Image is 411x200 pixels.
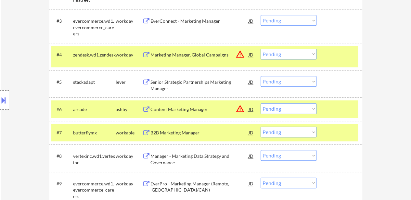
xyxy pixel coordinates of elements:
button: warning_amber [236,104,245,113]
div: JD [248,76,254,88]
div: workday [116,52,142,58]
div: JD [248,127,254,138]
div: workable [116,130,142,136]
div: evercommerce.wd1.evercommerce_careers [73,181,116,200]
div: JD [248,150,254,162]
div: JD [248,178,254,189]
div: workday [116,181,142,187]
div: lever [116,79,142,85]
div: Marketing Manager, Global Campaigns [150,52,249,58]
div: JD [248,103,254,115]
div: workday [116,18,142,24]
div: Manager - Marketing Data Strategy and Governance [150,153,249,166]
div: JD [248,15,254,27]
div: #9 [57,181,68,187]
div: JD [248,49,254,60]
div: Content Marketing Manager [150,106,249,113]
div: B2B Marketing Manager [150,130,249,136]
div: #3 [57,18,68,24]
button: warning_amber [236,50,245,59]
div: ashby [116,106,142,113]
div: EverPro - Marketing Manager (Remote, [GEOGRAPHIC_DATA]/CAN) [150,181,249,193]
div: workday [116,153,142,159]
div: Senior Strategic Partnerships Marketing Manager [150,79,249,92]
div: evercommerce.wd1.evercommerce_careers [73,18,116,37]
div: EverConnect - Marketing Manager [150,18,249,24]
